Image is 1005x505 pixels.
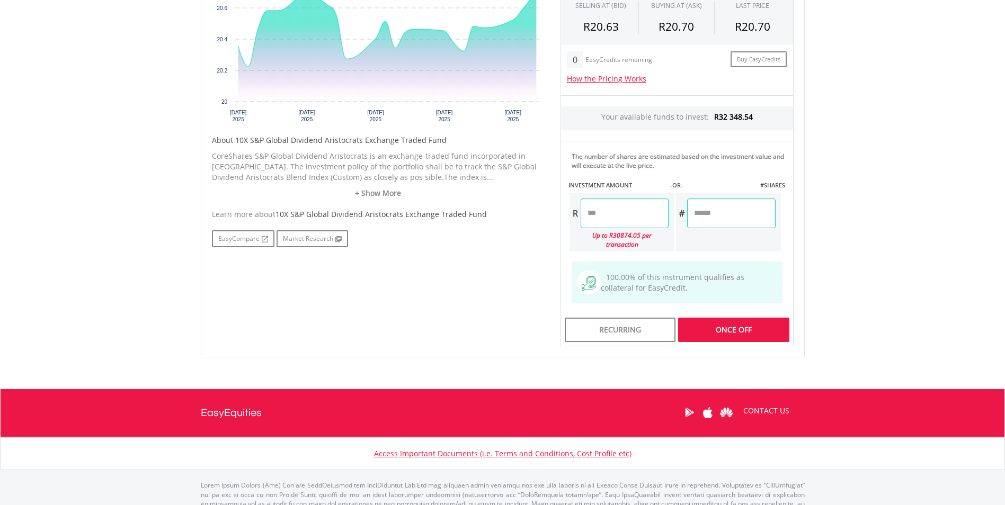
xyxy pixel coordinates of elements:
a: Huawei [717,396,736,429]
text: 20.4 [217,37,227,42]
div: Once Off [678,318,789,342]
span: 10X S&P Global Dividend Aristocrats Exchange Traded Fund [275,209,487,219]
a: Market Research [277,230,348,247]
div: Recurring [565,318,675,342]
a: Buy EasyCredits [731,51,787,68]
text: [DATE] 2025 [435,110,452,122]
a: Apple [699,396,717,429]
span: R20.70 [735,19,770,34]
text: 20.2 [217,68,227,74]
a: How the Pricing Works [567,74,646,84]
text: [DATE] 2025 [298,110,315,122]
div: SELLING AT (BID) [575,1,626,10]
text: [DATE] 2025 [367,110,384,122]
a: Google Play [680,396,699,429]
label: #SHARES [760,181,785,190]
img: collateral-qualifying-green.svg [582,276,596,291]
span: BUYING AT (ASK) [651,1,702,10]
div: LAST PRICE [736,1,769,10]
a: EasyCompare [212,230,274,247]
div: 0 [567,51,583,68]
span: 100.00% of this instrument qualifies as collateral for EasyCredit. [601,272,744,293]
text: [DATE] 2025 [229,110,246,122]
div: The number of shares are estimated based on the investment value and will execute at the live price. [572,152,789,170]
div: Your available funds to invest: [561,106,793,130]
div: Up to R30874.05 per transaction [570,228,669,251]
text: [DATE] 2025 [504,110,521,122]
a: + Show More [212,188,545,199]
a: Access Important Documents (i.e. Terms and Conditions, Cost Profile etc) [374,448,632,458]
span: R32 348.54 [714,112,753,122]
span: R20.70 [659,19,694,34]
a: EasyEquities [201,389,262,437]
a: CONTACT US [736,396,797,426]
div: R [570,199,581,228]
div: EasyCredits remaining [585,56,652,65]
div: Learn more about [212,209,545,220]
label: INVESTMENT AMOUNT [568,181,632,190]
div: # [676,199,687,228]
p: CoreShares S&P Global Dividend Aristocrats is an exchange-traded fund incorporated in [GEOGRAPHIC... [212,151,545,183]
span: R20.63 [583,19,619,34]
text: 20 [221,99,227,105]
label: -OR- [670,181,683,190]
text: 20.6 [217,5,227,11]
h5: About 10X S&P Global Dividend Aristocrats Exchange Traded Fund [212,135,545,146]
